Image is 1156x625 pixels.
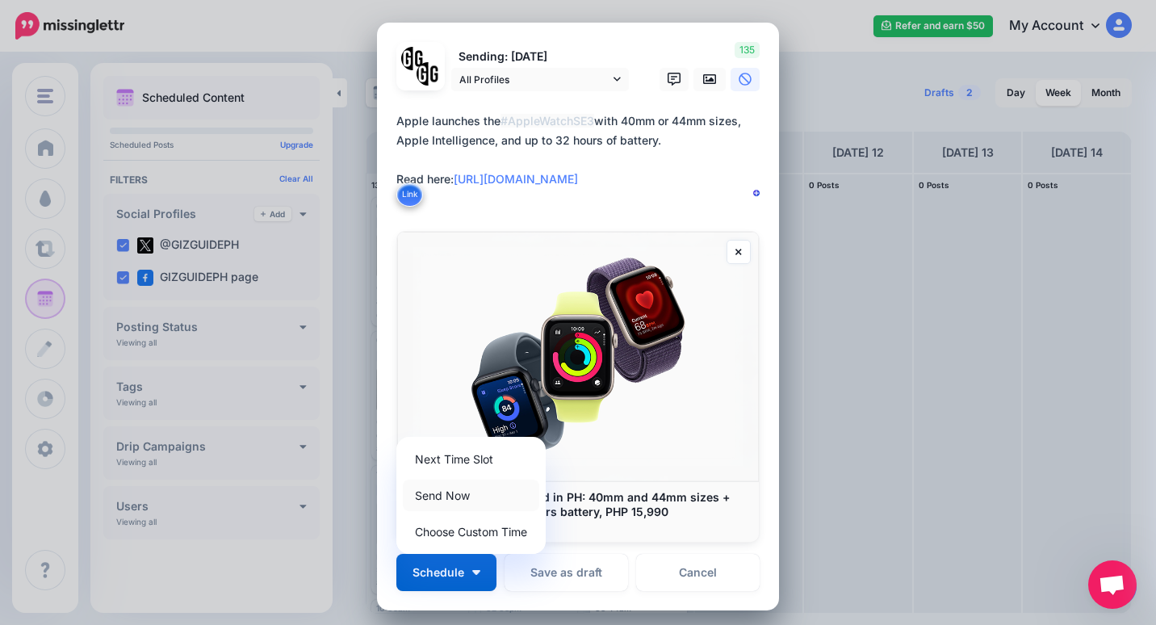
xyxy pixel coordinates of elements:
[403,480,539,511] a: Send Now
[397,232,759,481] img: Apple Watch SE 3 priced in PH: 40mm and 44mm sizes + S10 chip + up to 32 hours battery, PHP 15,990
[396,554,496,591] button: Schedule
[396,111,768,189] div: Apple launches the with 40mm or 44mm sizes, Apple Intelligence, and up to 32 hours of battery. Re...
[505,554,628,591] button: Save as draft
[401,47,425,70] img: 353459792_649996473822713_4483302954317148903_n-bsa138318.png
[735,42,760,58] span: 135
[413,519,743,534] p: [DOMAIN_NAME]
[396,182,423,207] button: Link
[413,567,464,578] span: Schedule
[396,437,546,554] div: Schedule
[396,111,768,208] textarea: To enrich screen reader interactions, please activate Accessibility in Grammarly extension settings
[459,71,609,88] span: All Profiles
[636,554,760,591] a: Cancel
[451,68,629,91] a: All Profiles
[403,516,539,547] a: Choose Custom Time
[451,48,629,66] p: Sending: [DATE]
[403,443,539,475] a: Next Time Slot
[417,62,440,86] img: JT5sWCfR-79925.png
[472,570,480,575] img: arrow-down-white.png
[413,490,730,518] b: Apple Watch SE 3 priced in PH: 40mm and 44mm sizes + S10 chip + up to 32 hours battery, PHP 15,990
